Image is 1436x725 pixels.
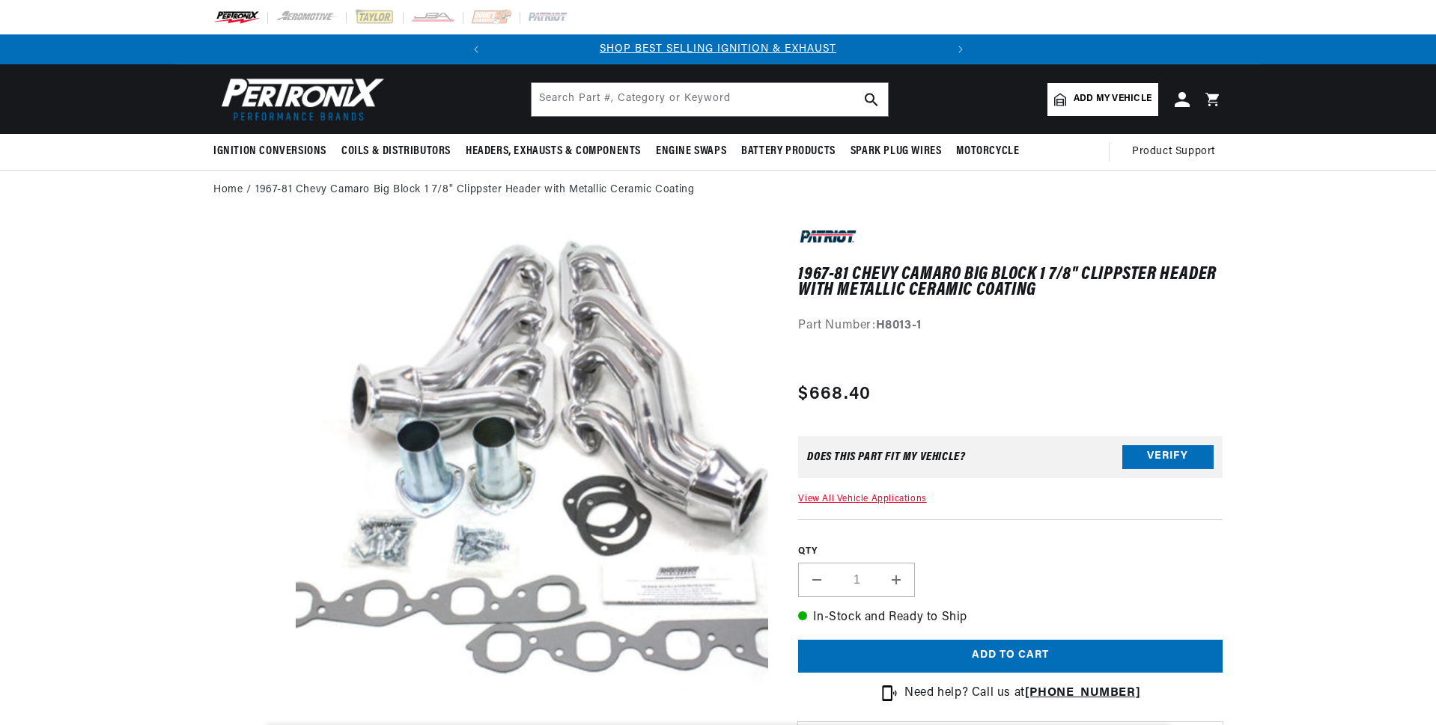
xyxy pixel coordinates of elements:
span: $668.40 [798,381,871,408]
a: Home [213,182,243,198]
span: Ignition Conversions [213,144,326,159]
div: Announcement [491,41,946,58]
a: [PHONE_NUMBER] [1025,687,1140,699]
span: Engine Swaps [656,144,726,159]
h1: 1967-81 Chevy Camaro Big Block 1 7/8" Clippster Header with Metallic Ceramic Coating [798,267,1223,298]
div: 1 of 2 [491,41,946,58]
p: In-Stock and Ready to Ship [798,608,1223,628]
a: SHOP BEST SELLING IGNITION & EXHAUST [600,43,836,55]
span: Product Support [1132,144,1215,160]
summary: Coils & Distributors [334,134,458,169]
media-gallery: Gallery Viewer [213,225,768,705]
button: Translation missing: en.sections.announcements.next_announcement [946,34,976,64]
span: Spark Plug Wires [851,144,942,159]
span: Coils & Distributors [341,144,451,159]
label: QTY [798,545,1223,558]
input: Search Part #, Category or Keyword [532,83,888,116]
button: Translation missing: en.sections.announcements.previous_announcement [461,34,491,64]
button: Verify [1122,445,1214,469]
div: Does This part fit My vehicle? [807,451,965,463]
a: View All Vehicle Applications [798,495,926,504]
span: Motorcycle [956,144,1019,159]
summary: Spark Plug Wires [843,134,949,169]
a: Add my vehicle [1047,83,1158,116]
strong: H8013-1 [876,319,922,331]
button: search button [855,83,888,116]
summary: Battery Products [734,134,843,169]
summary: Motorcycle [949,134,1026,169]
p: Need help? Call us at [904,684,1140,703]
slideshow-component: Translation missing: en.sections.announcements.announcement_bar [176,34,1260,64]
summary: Product Support [1132,134,1223,170]
span: Headers, Exhausts & Components [466,144,641,159]
summary: Headers, Exhausts & Components [458,134,648,169]
span: Battery Products [741,144,836,159]
summary: Ignition Conversions [213,134,334,169]
span: Add my vehicle [1074,92,1151,106]
button: Add to cart [798,640,1223,673]
a: 1967-81 Chevy Camaro Big Block 1 7/8" Clippster Header with Metallic Ceramic Coating [255,182,694,198]
div: Part Number: [798,316,1223,336]
nav: breadcrumbs [213,182,1223,198]
summary: Engine Swaps [648,134,734,169]
img: Pertronix [213,73,386,125]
